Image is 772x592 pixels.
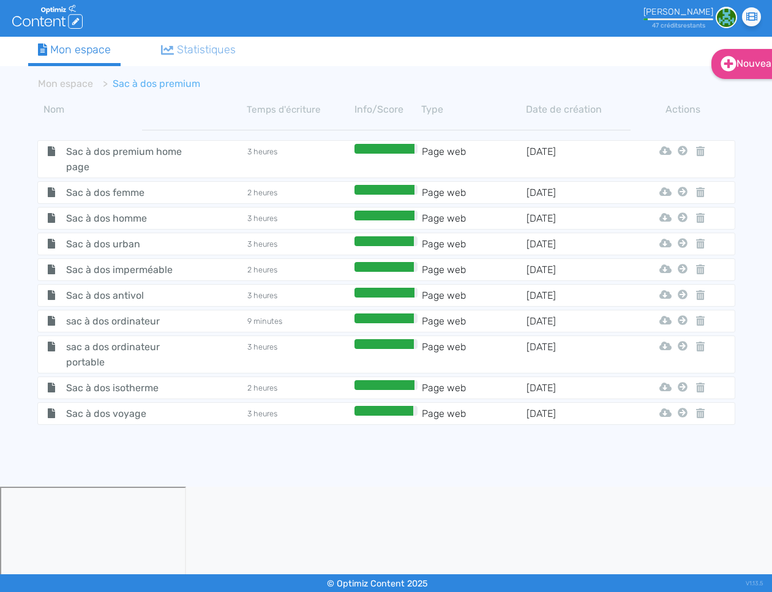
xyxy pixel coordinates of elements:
th: Temps d'écriture [247,102,351,117]
td: 3 heures [247,406,351,421]
nav: breadcrumb [28,69,640,99]
span: Sac à dos imperméable [57,262,195,277]
td: Page web [421,262,525,277]
th: Info/Score [351,102,421,117]
th: Date de création [526,102,631,117]
td: [DATE] [525,236,630,252]
span: Sac à dos homme [57,211,195,226]
span: Sac à dos isotherme [57,380,195,395]
td: [DATE] [525,144,630,174]
td: 3 heures [247,236,351,252]
small: 47 crédit restant [652,21,705,29]
span: sac a dos ordinateur portable [57,339,195,370]
td: [DATE] [525,288,630,303]
td: 3 heures [247,288,351,303]
td: [DATE] [525,185,630,200]
td: [DATE] [525,262,630,277]
td: 9 minutes [247,313,351,329]
img: 1e30b6080cd60945577255910d948632 [716,7,737,28]
td: 2 heures [247,380,351,395]
td: 2 heures [247,185,351,200]
td: [DATE] [525,406,630,421]
span: Sac à dos premium home page [57,144,195,174]
td: [DATE] [525,211,630,226]
td: Page web [421,288,525,303]
span: Sac à dos femme [57,185,195,200]
th: Type [421,102,526,117]
td: [DATE] [525,313,630,329]
span: Sac à dos voyage [57,406,195,421]
td: Page web [421,211,525,226]
td: Page web [421,380,525,395]
td: Page web [421,144,525,174]
a: Statistiques [151,37,245,63]
div: Mon espace [38,42,111,58]
td: 2 heures [247,262,351,277]
td: Page web [421,236,525,252]
td: Page web [421,185,525,200]
div: V1.13.5 [746,574,763,592]
td: 3 heures [247,211,351,226]
td: [DATE] [525,380,630,395]
td: Page web [421,313,525,329]
a: Mon espace [28,37,121,66]
th: Nom [37,102,247,117]
span: sac à dos ordinateur [57,313,195,329]
span: Sac à dos urban [57,236,195,252]
td: 3 heures [247,144,351,174]
li: Sac à dos premium [93,77,200,91]
td: Page web [421,339,525,370]
div: [PERSON_NAME] [643,7,713,17]
td: Page web [421,406,525,421]
span: s [702,21,705,29]
span: s [678,21,681,29]
th: Actions [675,102,691,117]
td: 3 heures [247,339,351,370]
td: [DATE] [525,339,630,370]
span: Sac à dos antivol [57,288,195,303]
div: Statistiques [161,42,236,58]
a: Mon espace [38,78,93,89]
small: © Optimiz Content 2025 [327,579,428,589]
